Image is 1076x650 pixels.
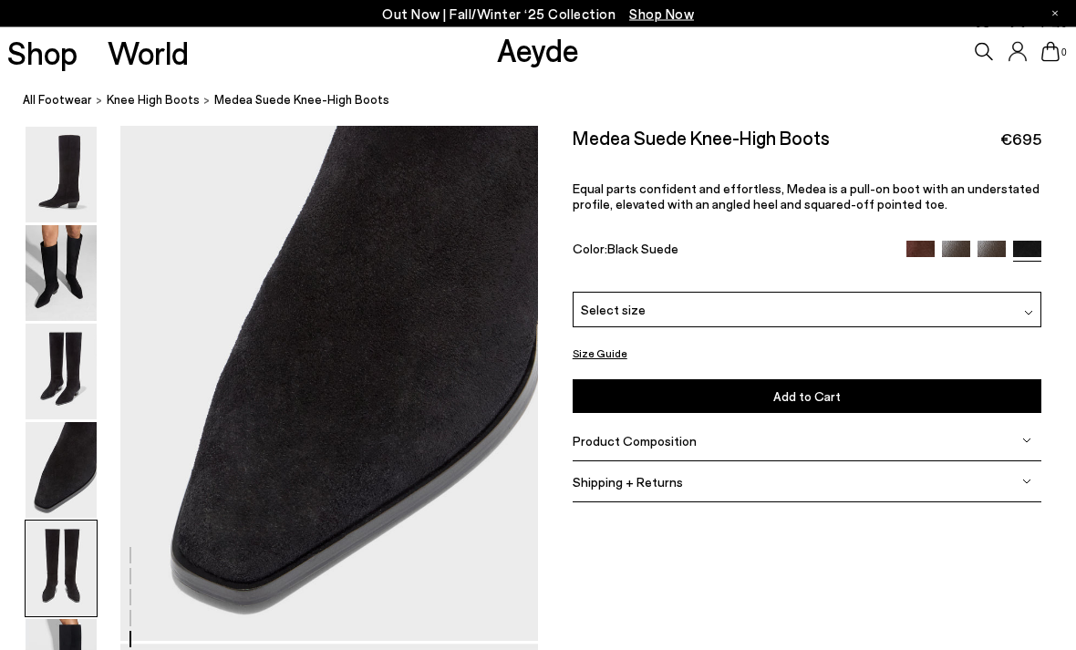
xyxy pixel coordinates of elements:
[1022,437,1031,446] img: svg%3E
[23,91,92,110] a: All Footwear
[26,226,97,322] img: Medea Suede Knee-High Boots - Image 2
[1041,42,1060,62] a: 0
[1022,478,1031,487] img: svg%3E
[1024,309,1033,318] img: svg%3E
[26,128,97,223] img: Medea Suede Knee-High Boots - Image 1
[573,127,830,150] h2: Medea Suede Knee-High Boots
[7,36,78,68] a: Shop
[573,343,627,366] button: Size Guide
[26,423,97,519] img: Medea Suede Knee-High Boots - Image 4
[23,77,1076,127] nav: breadcrumb
[26,521,97,617] img: Medea Suede Knee-High Boots - Image 5
[607,242,678,257] span: Black Suede
[107,91,200,110] a: knee high boots
[573,181,1042,212] p: Equal parts confident and effortless, Medea is a pull-on boot with an understated profile, elevat...
[1000,129,1041,151] span: €695
[382,3,694,26] p: Out Now | Fall/Winter ‘25 Collection
[573,434,697,449] span: Product Composition
[497,30,579,68] a: Aeyde
[107,93,200,108] span: knee high boots
[773,389,841,405] span: Add to Cart
[214,91,389,110] span: Medea Suede Knee-High Boots
[1060,47,1069,57] span: 0
[573,242,892,263] div: Color:
[629,5,694,22] span: Navigate to /collections/new-in
[26,325,97,420] img: Medea Suede Knee-High Boots - Image 3
[108,36,189,68] a: World
[581,301,646,320] span: Select size
[573,475,683,490] span: Shipping + Returns
[573,380,1042,414] button: Add to Cart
